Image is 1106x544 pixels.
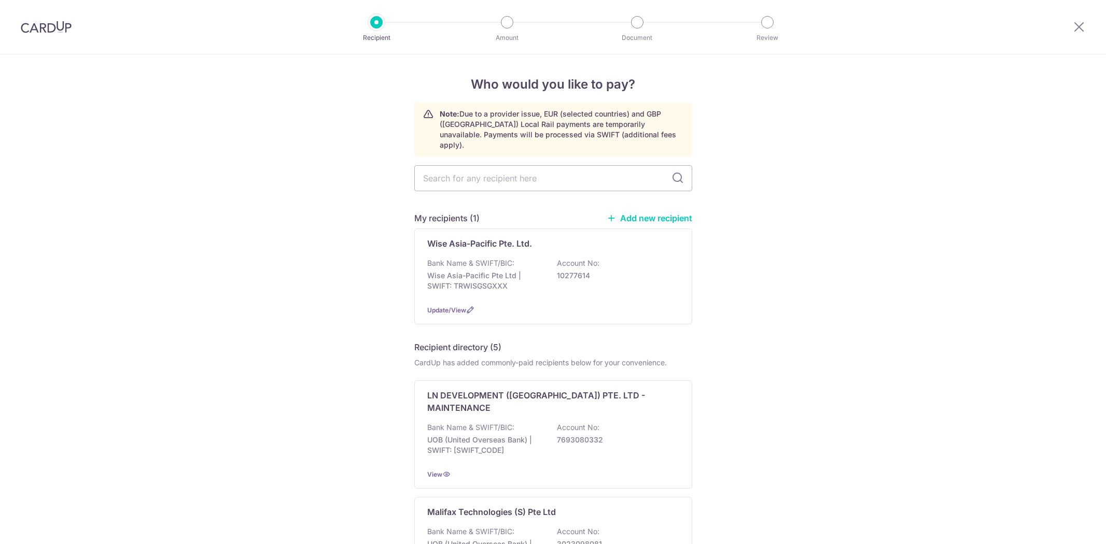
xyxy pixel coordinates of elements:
strong: Note: [440,109,459,118]
p: Due to a provider issue, EUR (selected countries) and GBP ([GEOGRAPHIC_DATA]) Local Rail payments... [440,109,683,150]
p: Recipient [338,33,415,43]
p: Malifax Technologies (S) Pte Ltd [427,506,556,518]
p: Account No: [557,422,599,433]
h5: Recipient directory (5) [414,341,501,353]
h5: My recipients (1) [414,212,480,224]
p: Bank Name & SWIFT/BIC: [427,526,514,537]
iframe: Opens a widget where you can find more information [1040,513,1096,539]
p: Account No: [557,526,599,537]
img: CardUp [21,21,72,33]
p: Document [599,33,676,43]
a: View [427,470,442,478]
p: Review [729,33,806,43]
div: CardUp has added commonly-paid recipients below for your convenience. [414,357,692,368]
p: 10277614 [557,270,673,281]
p: Amount [469,33,545,43]
a: Add new recipient [607,213,692,223]
p: Wise Asia-Pacific Pte Ltd | SWIFT: TRWISGSGXXX [427,270,543,291]
input: Search for any recipient here [414,165,692,191]
p: UOB (United Overseas Bank) | SWIFT: [SWIFT_CODE] [427,435,543,455]
p: LN DEVELOPMENT ([GEOGRAPHIC_DATA]) PTE. LTD - MAINTENANCE [427,389,667,414]
p: 7693080332 [557,435,673,445]
h4: Who would you like to pay? [414,75,692,94]
p: Wise Asia-Pacific Pte. Ltd. [427,237,532,250]
a: Update/View [427,306,466,314]
p: Bank Name & SWIFT/BIC: [427,422,514,433]
p: Bank Name & SWIFT/BIC: [427,258,514,268]
p: Account No: [557,258,599,268]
